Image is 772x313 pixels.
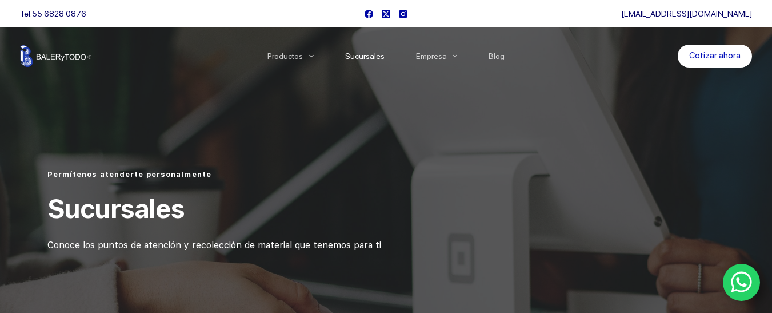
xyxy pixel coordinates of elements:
a: [EMAIL_ADDRESS][DOMAIN_NAME] [621,9,752,18]
a: Cotizar ahora [678,45,752,68]
a: 55 6828 0876 [32,9,86,18]
img: Balerytodo [20,45,91,67]
a: WhatsApp [723,264,761,302]
nav: Menu Principal [251,27,521,85]
a: Facebook [365,10,373,18]
span: Tel. [20,9,86,18]
a: X (Twitter) [382,10,390,18]
span: Conoce los puntos de atención y recolección de material que tenemos para ti [47,240,381,251]
span: Sucursales [47,193,185,224]
span: Permítenos atenderte personalmente [47,170,211,179]
a: Instagram [399,10,407,18]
